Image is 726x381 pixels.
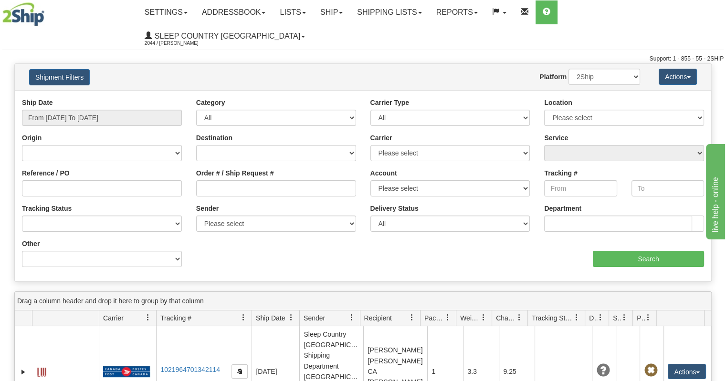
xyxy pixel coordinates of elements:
[313,0,350,24] a: Ship
[231,364,248,379] button: Copy to clipboard
[364,313,392,323] span: Recipient
[544,98,572,107] label: Location
[304,313,325,323] span: Sender
[593,251,704,267] input: Search
[544,133,568,143] label: Service
[637,313,645,323] span: Pickup Status
[140,309,156,326] a: Carrier filter column settings
[370,133,392,143] label: Carrier
[592,309,609,326] a: Delivery Status filter column settings
[350,0,429,24] a: Shipping lists
[160,366,220,373] a: 1021964701342114
[616,309,632,326] a: Shipment Issues filter column settings
[613,313,621,323] span: Shipment Issues
[7,6,88,17] div: live help - online
[152,32,300,40] span: Sleep Country [GEOGRAPHIC_DATA]
[29,69,90,85] button: Shipment Filters
[22,133,42,143] label: Origin
[644,364,657,377] span: Pickup Not Assigned
[196,168,274,178] label: Order # / Ship Request #
[544,180,617,196] input: From
[22,98,53,107] label: Ship Date
[256,313,285,323] span: Ship Date
[429,0,485,24] a: Reports
[532,313,573,323] span: Tracking Status
[196,133,232,143] label: Destination
[2,2,44,26] img: logo2044.jpg
[344,309,360,326] a: Sender filter column settings
[2,55,724,63] div: Support: 1 - 855 - 55 - 2SHIP
[496,313,516,323] span: Charge
[370,98,409,107] label: Carrier Type
[440,309,456,326] a: Packages filter column settings
[160,313,191,323] span: Tracking #
[404,309,420,326] a: Recipient filter column settings
[460,313,480,323] span: Weight
[103,313,124,323] span: Carrier
[424,313,444,323] span: Packages
[370,204,419,213] label: Delivery Status
[22,204,72,213] label: Tracking Status
[22,168,70,178] label: Reference / PO
[640,309,656,326] a: Pickup Status filter column settings
[15,292,711,310] div: grid grouping header
[596,364,610,377] span: Unknown
[19,367,28,377] a: Expand
[475,309,492,326] a: Weight filter column settings
[631,180,704,196] input: To
[704,142,725,239] iframe: chat widget
[137,24,312,48] a: Sleep Country [GEOGRAPHIC_DATA] 2044 / [PERSON_NAME]
[659,69,697,85] button: Actions
[37,363,46,379] a: Label
[273,0,313,24] a: Lists
[544,204,581,213] label: Department
[103,366,150,378] img: 20 - Canada Post
[145,39,216,48] span: 2044 / [PERSON_NAME]
[196,204,219,213] label: Sender
[539,72,567,82] label: Platform
[568,309,585,326] a: Tracking Status filter column settings
[589,313,597,323] span: Delivery Status
[22,239,40,248] label: Other
[137,0,195,24] a: Settings
[196,98,225,107] label: Category
[195,0,273,24] a: Addressbook
[544,168,577,178] label: Tracking #
[283,309,299,326] a: Ship Date filter column settings
[668,364,706,379] button: Actions
[235,309,252,326] a: Tracking # filter column settings
[511,309,527,326] a: Charge filter column settings
[370,168,397,178] label: Account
